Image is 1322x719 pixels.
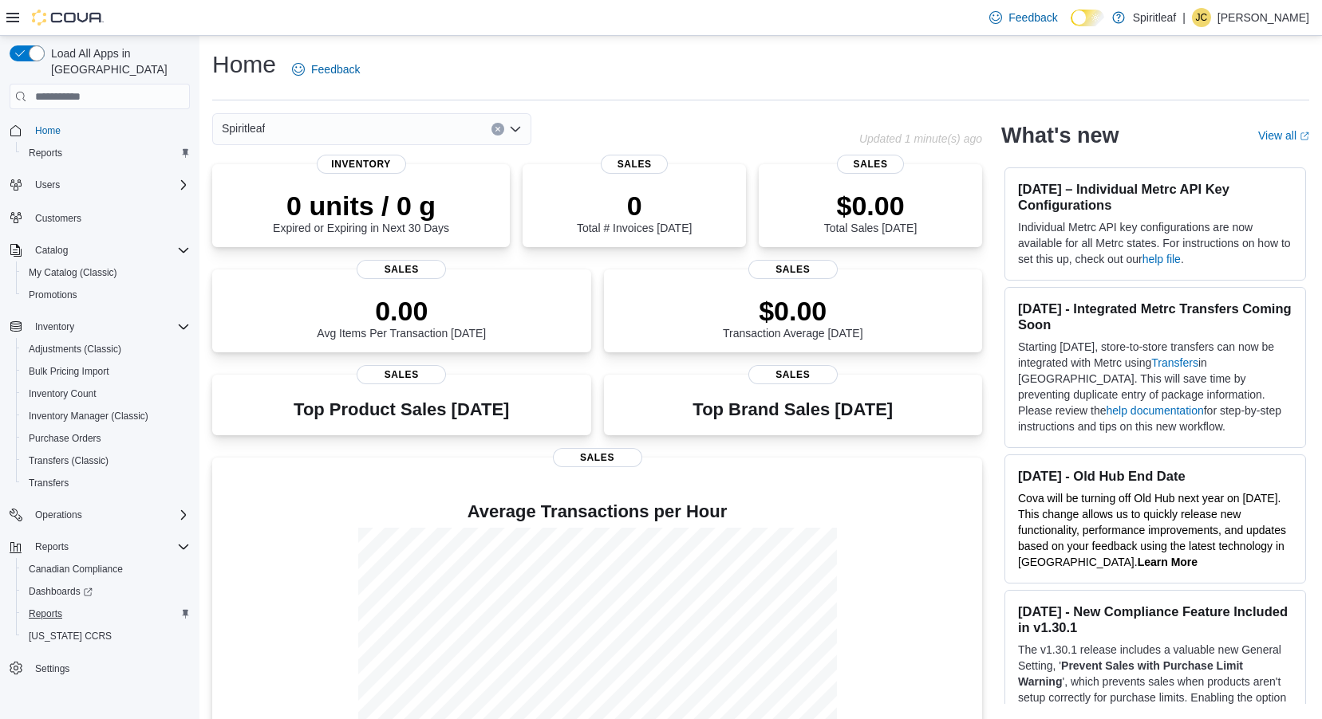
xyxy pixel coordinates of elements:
span: Users [35,179,60,191]
p: $0.00 [723,295,863,327]
span: Settings [29,658,190,678]
span: Bulk Pricing Import [29,365,109,378]
span: Bulk Pricing Import [22,362,190,381]
svg: External link [1300,132,1309,141]
button: Transfers (Classic) [16,450,196,472]
a: Inventory Count [22,384,103,403]
a: Purchase Orders [22,429,108,448]
span: Adjustments (Classic) [29,343,121,356]
button: Catalog [3,239,196,261]
span: Sales [553,448,642,467]
span: Washington CCRS [22,627,190,646]
span: Operations [35,509,82,521]
a: help file [1142,253,1181,265]
span: Sales [748,260,838,279]
span: Users [29,175,190,194]
span: Purchase Orders [29,432,101,445]
span: Home [29,120,190,140]
h3: [DATE] - New Compliance Feature Included in v1.30.1 [1018,603,1292,635]
p: | [1182,8,1186,27]
a: [US_STATE] CCRS [22,627,118,646]
h3: [DATE] - Integrated Metrc Transfers Coming Soon [1018,301,1292,332]
div: Expired or Expiring in Next 30 Days [273,190,449,234]
span: Catalog [35,244,68,257]
button: Reports [29,537,75,556]
button: Reports [3,536,196,558]
button: Canadian Compliance [16,558,196,580]
a: Feedback [286,53,366,85]
span: Customers [29,207,190,227]
span: Sales [357,260,446,279]
button: Reports [16,142,196,164]
p: [PERSON_NAME] [1217,8,1309,27]
p: 0 [577,190,692,222]
button: Inventory [3,316,196,338]
p: Updated 1 minute(s) ago [859,132,982,145]
span: Inventory [317,155,406,174]
strong: Prevent Sales with Purchase Limit Warning [1018,659,1243,688]
button: Clear input [491,123,504,136]
span: Promotions [22,285,190,304]
span: Sales [837,155,904,174]
span: Sales [357,365,446,384]
button: Inventory Count [16,383,196,405]
span: Cova will be turning off Old Hub next year on [DATE]. This change allows us to quickly release ne... [1018,492,1286,568]
span: Reports [29,537,190,556]
strong: Learn More [1138,556,1198,568]
a: Settings [29,659,76,678]
button: Operations [3,504,196,526]
span: Dashboards [22,582,190,601]
a: Adjustments (Classic) [22,340,128,359]
span: Adjustments (Classic) [22,340,190,359]
p: 0.00 [317,295,486,327]
div: Transaction Average [DATE] [723,295,863,340]
a: Transfers [1151,356,1198,369]
div: Total Sales [DATE] [824,190,917,234]
span: Dark Mode [1071,26,1071,27]
button: Inventory Manager (Classic) [16,405,196,427]
span: Promotions [29,289,77,301]
span: Inventory [35,320,74,333]
a: Canadian Compliance [22,560,129,579]
span: Inventory Count [29,387,97,400]
p: Individual Metrc API key configurations are now available for all Metrc states. For instructions ... [1018,219,1292,267]
a: Inventory Manager (Classic) [22,407,155,426]
a: help documentation [1107,404,1204,417]
h2: What's new [1001,123,1119,148]
span: Reports [35,540,69,553]
a: Feedback [983,2,1064,33]
input: Dark Mode [1071,10,1104,26]
button: Operations [29,505,89,525]
button: Reports [16,603,196,625]
a: Home [29,121,67,140]
span: Load All Apps in [GEOGRAPHIC_DATA] [45,45,190,77]
img: Cova [32,10,104,26]
a: Reports [22,604,69,623]
button: Transfers [16,472,196,494]
a: Customers [29,209,88,228]
a: Promotions [22,285,84,304]
h3: [DATE] - Old Hub End Date [1018,468,1292,484]
span: Inventory [29,317,190,336]
span: Customers [35,212,81,225]
span: Transfers (Classic) [29,454,109,467]
span: My Catalog (Classic) [29,266,117,279]
span: Feedback [311,61,360,77]
span: Inventory Manager (Classic) [22,407,190,426]
span: Operations [29,505,190,525]
span: Sales [601,155,668,174]
h1: Home [212,49,276,81]
button: Catalog [29,241,74,260]
h3: Top Product Sales [DATE] [294,400,509,419]
span: Reports [22,143,190,163]
button: Home [3,119,196,142]
button: Settings [3,657,196,680]
button: Purchase Orders [16,427,196,450]
h4: Average Transactions per Hour [225,502,969,521]
span: Transfers (Classic) [22,451,190,470]
a: Bulk Pricing Import [22,362,116,381]
button: Open list of options [509,123,522,136]
span: JC [1196,8,1208,27]
span: My Catalog (Classic) [22,263,190,282]
button: [US_STATE] CCRS [16,625,196,647]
